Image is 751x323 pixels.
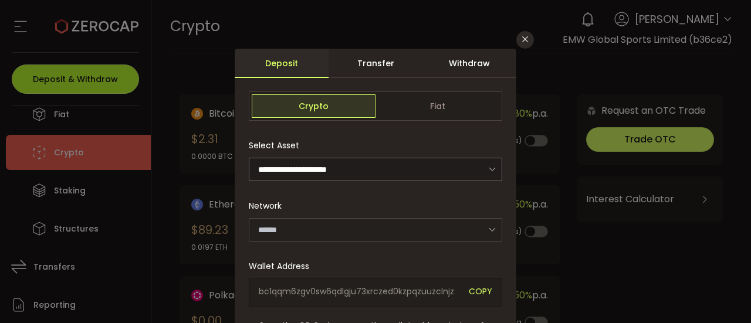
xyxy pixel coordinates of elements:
[235,49,329,78] div: Deposit
[375,94,499,118] span: Fiat
[469,285,492,299] span: COPY
[249,260,316,272] label: Wallet Address
[252,94,375,118] span: Crypto
[329,49,422,78] div: Transfer
[516,31,534,49] button: Close
[249,140,306,151] label: Select Asset
[259,285,460,299] span: bc1qqm6zgv0sw6qdlgju73xrczed0kzpqzuuzclnjz
[249,200,289,212] label: Network
[422,49,516,78] div: Withdraw
[692,267,751,323] iframe: Chat Widget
